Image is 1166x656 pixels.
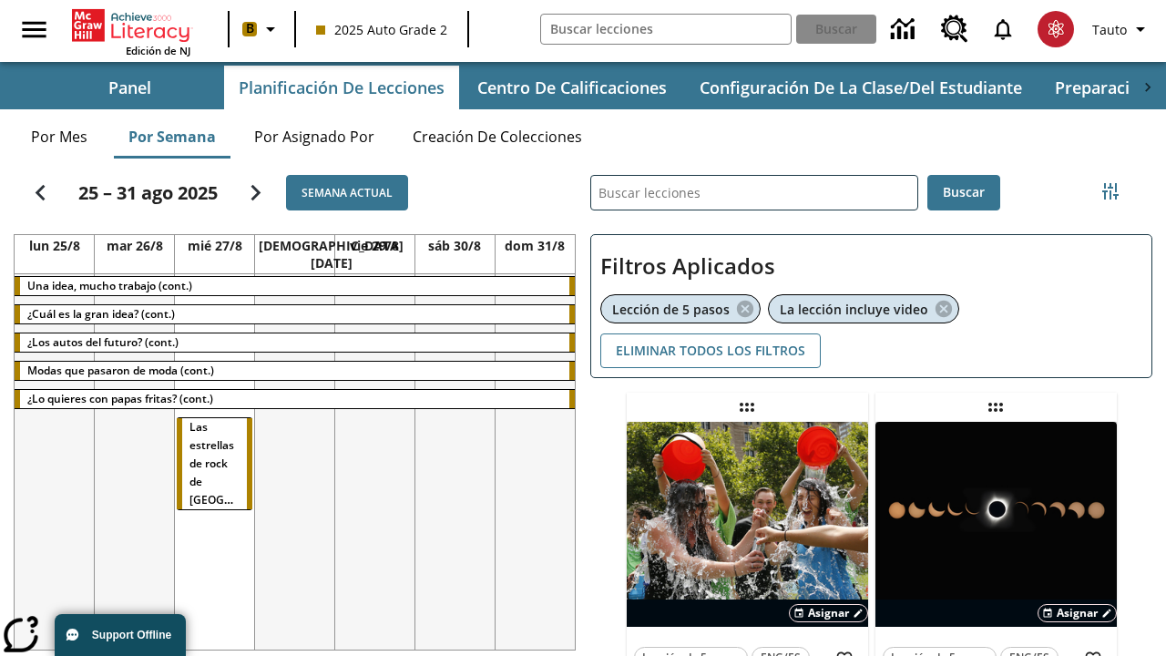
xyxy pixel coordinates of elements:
[927,175,1000,210] button: Buscar
[612,301,730,318] span: Lección de 5 pasos
[255,235,407,273] a: 28 de agosto de 2025
[27,334,179,350] span: ¿Los autos del futuro? (cont.)
[979,5,1027,53] a: Notificaciones
[15,305,575,323] div: ¿Cuál es la gran idea? (cont.)
[15,362,575,380] div: Modas que pasaron de moda (cont.)
[600,333,821,369] button: Eliminar todos los filtros
[600,294,761,323] div: Eliminar Lección de 5 pasos el ítem seleccionado del filtro
[17,169,64,216] button: Regresar
[789,604,868,622] button: Asignar Elegir fechas
[732,393,762,422] div: Lección arrastrable: Un frío desafío trajo cambios
[72,7,190,44] a: Portada
[463,66,681,109] button: Centro de calificaciones
[240,115,389,159] button: Por asignado por
[15,277,575,295] div: Una idea, mucho trabajo (cont.)
[189,419,302,507] span: Las estrellas de rock de Madagascar
[685,66,1037,109] button: Configuración de la clase/del estudiante
[15,390,575,408] div: ¿Lo quieres con papas fritas? (cont.)
[184,235,246,256] a: 27 de agosto de 2025
[27,306,175,322] span: ¿Cuál es la gran idea? (cont.)
[1057,605,1098,621] span: Asignar
[541,15,792,44] input: Buscar campo
[36,66,1130,109] div: Subbarra de navegación
[1027,5,1085,53] button: Escoja un nuevo avatar
[1038,11,1074,47] img: avatar image
[1130,66,1166,109] div: Pestañas siguientes
[92,629,171,641] span: Support Offline
[15,333,575,352] div: ¿Los autos del futuro? (cont.)
[1038,604,1117,622] button: Asignar Elegir fechas
[1085,13,1159,46] button: Perfil/Configuración
[7,3,61,56] button: Abrir el menú lateral
[72,5,190,57] div: Portada
[808,605,849,621] span: Asignar
[114,115,230,159] button: Por semana
[286,175,408,210] button: Semana actual
[424,235,485,256] a: 30 de agosto de 2025
[590,234,1152,378] div: Filtros Aplicados
[126,44,190,57] span: Edición de NJ
[27,363,214,378] span: Modas que pasaron de moda (cont.)
[27,391,213,406] span: ¿Lo quieres con papas fritas? (cont.)
[981,393,1010,422] div: Lección arrastrable: ¡Atención! Es la hora del eclipse
[1092,173,1129,210] button: Menú lateral de filtros
[224,66,459,109] button: Planificación de lecciones
[177,418,252,509] div: Las estrellas de rock de Madagascar
[14,115,105,159] button: Por mes
[38,66,220,109] button: Panel
[103,235,167,256] a: 26 de agosto de 2025
[880,5,930,55] a: Centro de información
[316,20,447,39] span: 2025 Auto Grade 2
[591,176,917,210] input: Buscar lecciones
[780,301,928,318] span: La lección incluye video
[600,244,1142,289] h2: Filtros Aplicados
[27,278,192,293] span: Una idea, mucho trabajo (cont.)
[398,115,597,159] button: Creación de colecciones
[235,13,289,46] button: Boost El color de la clase es anaranjado claro. Cambiar el color de la clase.
[246,17,254,40] span: B
[768,294,959,323] div: Eliminar La lección incluye video el ítem seleccionado del filtro
[232,169,279,216] button: Seguir
[55,614,186,656] button: Support Offline
[26,235,84,256] a: 25 de agosto de 2025
[930,5,979,54] a: Centro de recursos, Se abrirá en una pestaña nueva.
[346,235,403,256] a: 29 de agosto de 2025
[78,182,218,204] h2: 25 – 31 ago 2025
[501,235,568,256] a: 31 de agosto de 2025
[1092,20,1127,39] span: Tauto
